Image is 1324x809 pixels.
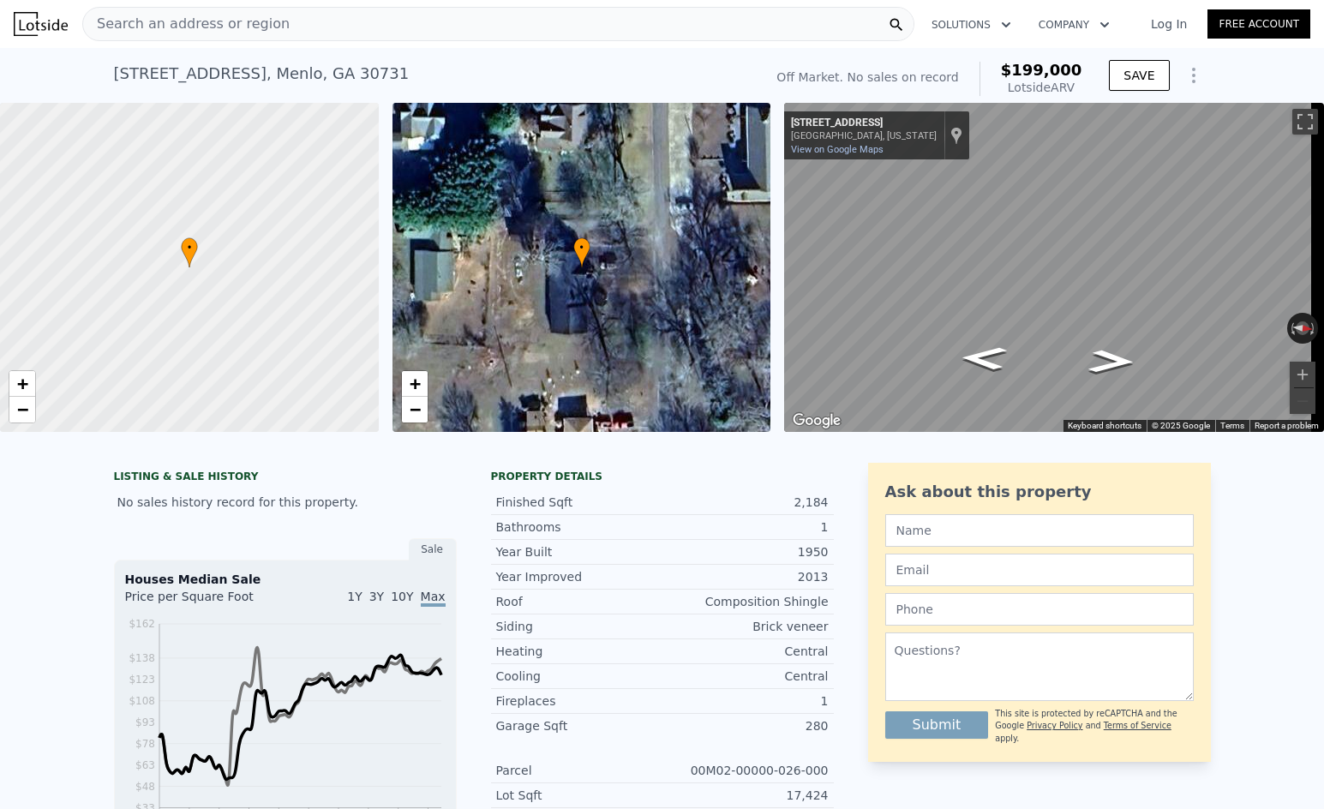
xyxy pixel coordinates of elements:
[409,373,420,394] span: +
[83,14,290,34] span: Search an address or region
[885,711,989,739] button: Submit
[573,240,590,255] span: •
[941,341,1027,375] path: Go South, N 6th Ave
[662,618,829,635] div: Brick veneer
[1177,58,1211,93] button: Show Options
[1104,721,1171,730] a: Terms of Service
[421,590,446,607] span: Max
[135,738,155,750] tspan: $78
[181,237,198,267] div: •
[114,62,410,86] div: [STREET_ADDRESS] , Menlo , GA 30731
[1220,421,1244,430] a: Terms
[129,674,155,686] tspan: $123
[662,692,829,710] div: 1
[135,716,155,728] tspan: $93
[129,652,155,664] tspan: $138
[918,9,1025,40] button: Solutions
[1069,345,1155,379] path: Go North, N 6th Ave
[662,568,829,585] div: 2013
[662,643,829,660] div: Central
[573,237,590,267] div: •
[1287,313,1297,344] button: Rotate counterclockwise
[496,668,662,685] div: Cooling
[9,371,35,397] a: Zoom in
[1001,61,1082,79] span: $199,000
[129,695,155,707] tspan: $108
[496,692,662,710] div: Fireplaces
[885,593,1194,626] input: Phone
[662,787,829,804] div: 17,424
[791,117,937,130] div: [STREET_ADDRESS]
[1001,79,1082,96] div: Lotside ARV
[114,487,457,518] div: No sales history record for this property.
[1290,362,1315,387] button: Zoom in
[1109,60,1169,91] button: SAVE
[1207,9,1310,39] a: Free Account
[1068,420,1141,432] button: Keyboard shortcuts
[496,568,662,585] div: Year Improved
[1027,721,1082,730] a: Privacy Policy
[885,554,1194,586] input: Email
[662,593,829,610] div: Composition Shingle
[496,494,662,511] div: Finished Sqft
[402,397,428,422] a: Zoom out
[402,371,428,397] a: Zoom in
[135,759,155,771] tspan: $63
[496,593,662,610] div: Roof
[791,144,884,155] a: View on Google Maps
[776,69,958,86] div: Off Market. No sales on record
[1255,421,1319,430] a: Report a problem
[496,643,662,660] div: Heating
[1290,388,1315,414] button: Zoom out
[791,130,937,141] div: [GEOGRAPHIC_DATA], [US_STATE]
[181,240,198,255] span: •
[496,762,662,779] div: Parcel
[391,590,413,603] span: 10Y
[14,12,68,36] img: Lotside
[784,103,1324,432] div: Street View
[950,126,962,145] a: Show location on map
[662,668,829,685] div: Central
[662,717,829,734] div: 280
[788,410,845,432] a: Open this area in Google Maps (opens a new window)
[1025,9,1123,40] button: Company
[1309,313,1319,344] button: Rotate clockwise
[662,494,829,511] div: 2,184
[17,373,28,394] span: +
[369,590,384,603] span: 3Y
[662,762,829,779] div: 00M02-00000-026-000
[125,588,285,615] div: Price per Square Foot
[491,470,834,483] div: Property details
[9,397,35,422] a: Zoom out
[409,538,457,560] div: Sale
[885,480,1194,504] div: Ask about this property
[114,470,457,487] div: LISTING & SALE HISTORY
[784,103,1324,432] div: Map
[496,787,662,804] div: Lot Sqft
[662,543,829,560] div: 1950
[129,618,155,630] tspan: $162
[496,543,662,560] div: Year Built
[662,518,829,536] div: 1
[1130,15,1207,33] a: Log In
[17,399,28,420] span: −
[1152,421,1210,430] span: © 2025 Google
[1286,321,1318,336] button: Reset the view
[995,708,1193,745] div: This site is protected by reCAPTCHA and the Google and apply.
[347,590,362,603] span: 1Y
[788,410,845,432] img: Google
[1292,109,1318,135] button: Toggle fullscreen view
[135,781,155,793] tspan: $48
[885,514,1194,547] input: Name
[496,717,662,734] div: Garage Sqft
[496,518,662,536] div: Bathrooms
[409,399,420,420] span: −
[496,618,662,635] div: Siding
[125,571,446,588] div: Houses Median Sale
